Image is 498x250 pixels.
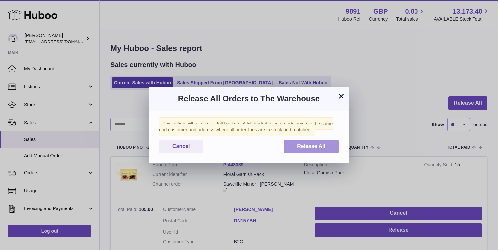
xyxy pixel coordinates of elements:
[159,140,203,153] button: Cancel
[159,117,333,136] span: This action will release all full baskets. A full basket is an order/s going to the same end cust...
[337,92,345,100] button: ×
[284,140,339,153] button: Release All
[297,143,325,149] span: Release All
[172,143,190,149] span: Cancel
[159,93,339,104] h3: Release All Orders to The Warehouse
